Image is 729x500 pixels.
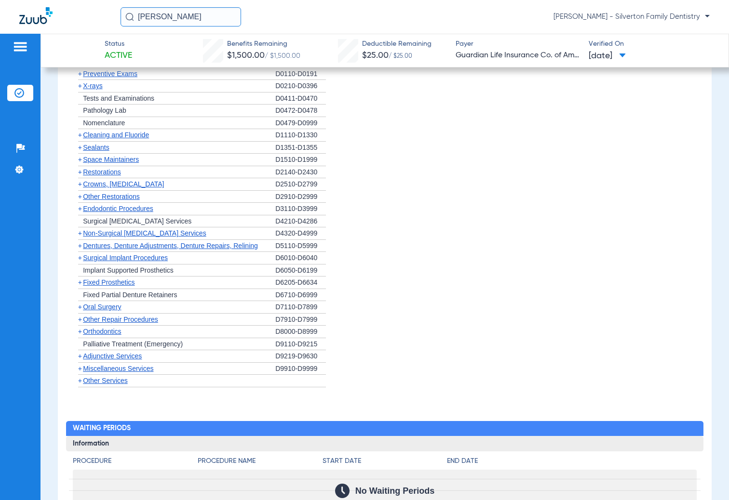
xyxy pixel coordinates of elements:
[275,92,326,105] div: D0411-D0470
[362,39,432,49] span: Deductible Remaining
[589,39,714,49] span: Verified On
[83,217,191,225] span: Surgical [MEDICAL_DATA] Services
[73,456,198,470] app-breakdown-title: Procedure
[125,13,134,21] img: Search Icon
[78,144,82,151] span: +
[335,484,350,498] img: Calendar
[83,106,126,114] span: Pathology Lab
[275,227,326,240] div: D4320-D4999
[83,180,164,188] span: Crowns, [MEDICAL_DATA]
[275,191,326,203] div: D2910-D2999
[275,338,326,351] div: D9110-D9215
[198,456,323,466] h4: Procedure Name
[78,131,82,139] span: +
[78,70,82,78] span: +
[323,456,447,470] app-breakdown-title: Start Date
[78,193,82,200] span: +
[275,117,326,130] div: D0479-D0999
[275,178,326,191] div: D2510-D2799
[78,168,82,176] span: +
[83,254,168,262] span: Surgical Implant Procedures
[275,80,326,92] div: D0210-D0396
[78,328,82,335] span: +
[389,53,412,59] span: / $25.00
[78,156,82,163] span: +
[73,456,198,466] h4: Procedure
[78,254,82,262] span: +
[83,266,174,274] span: Implant Supported Prosthetics
[362,51,389,60] span: $25.00
[78,377,82,384] span: +
[83,193,140,200] span: Other Restorations
[553,12,710,22] span: [PERSON_NAME] - Silverton Family Dentistry
[275,129,326,142] div: D1110-D1330
[83,70,137,78] span: Preventive Exams
[275,166,326,179] div: D2140-D2430
[275,326,326,338] div: D8000-D8999
[275,154,326,166] div: D1510-D1999
[83,242,258,250] span: Dentures, Denture Adjustments, Denture Repairs, Relining
[78,278,82,286] span: +
[275,215,326,228] div: D4210-D4286
[227,51,265,60] span: $1,500.00
[83,303,121,311] span: Oral Surgery
[275,314,326,326] div: D7910-D7999
[83,144,109,151] span: Sealants
[78,229,82,237] span: +
[275,240,326,252] div: D5110-D5999
[83,229,206,237] span: Non-Surgical [MEDICAL_DATA] Services
[355,486,434,496] span: No Waiting Periods
[275,252,326,264] div: D6010-D6040
[275,363,326,375] div: D9910-D9999
[83,291,177,299] span: Fixed Partial Denture Retainers
[681,454,729,500] iframe: Chat Widget
[275,276,326,289] div: D6205-D6634
[78,303,82,311] span: +
[447,456,696,466] h4: End Date
[323,456,447,466] h4: Start Date
[83,340,183,348] span: Palliative Treatment (Emergency)
[275,68,326,80] div: D0110-D0191
[78,242,82,250] span: +
[19,7,53,24] img: Zuub Logo
[83,365,153,372] span: Miscellaneous Services
[83,328,121,335] span: Orthodontics
[78,352,82,360] span: +
[275,289,326,302] div: D6710-D6999
[275,350,326,363] div: D9219-D9630
[83,205,153,212] span: Endodontic Procedures
[83,94,154,102] span: Tests and Examinations
[447,456,696,470] app-breakdown-title: End Date
[265,53,300,59] span: / $1,500.00
[83,131,149,139] span: Cleaning and Fluoride
[83,316,158,323] span: Other Repair Procedures
[83,168,121,176] span: Restorations
[275,105,326,117] div: D0472-D0478
[78,316,82,323] span: +
[83,377,128,384] span: Other Services
[227,39,300,49] span: Benefits Remaining
[83,156,139,163] span: Space Maintainers
[275,264,326,277] div: D6050-D6199
[78,365,82,372] span: +
[83,82,102,90] span: X-rays
[275,301,326,314] div: D7110-D7899
[78,180,82,188] span: +
[66,421,703,436] h2: Waiting Periods
[275,142,326,154] div: D1351-D1355
[78,82,82,90] span: +
[275,203,326,215] div: D3110-D3999
[13,41,28,53] img: hamburger-icon
[121,7,241,26] input: Search for patients
[78,205,82,212] span: +
[589,50,626,62] span: [DATE]
[105,39,132,49] span: Status
[83,119,125,127] span: Nomenclature
[105,50,132,62] span: Active
[456,39,580,49] span: Payer
[456,50,580,62] span: Guardian Life Insurance Co. of America
[66,436,703,451] h3: Information
[83,278,135,286] span: Fixed Prosthetics
[83,352,142,360] span: Adjunctive Services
